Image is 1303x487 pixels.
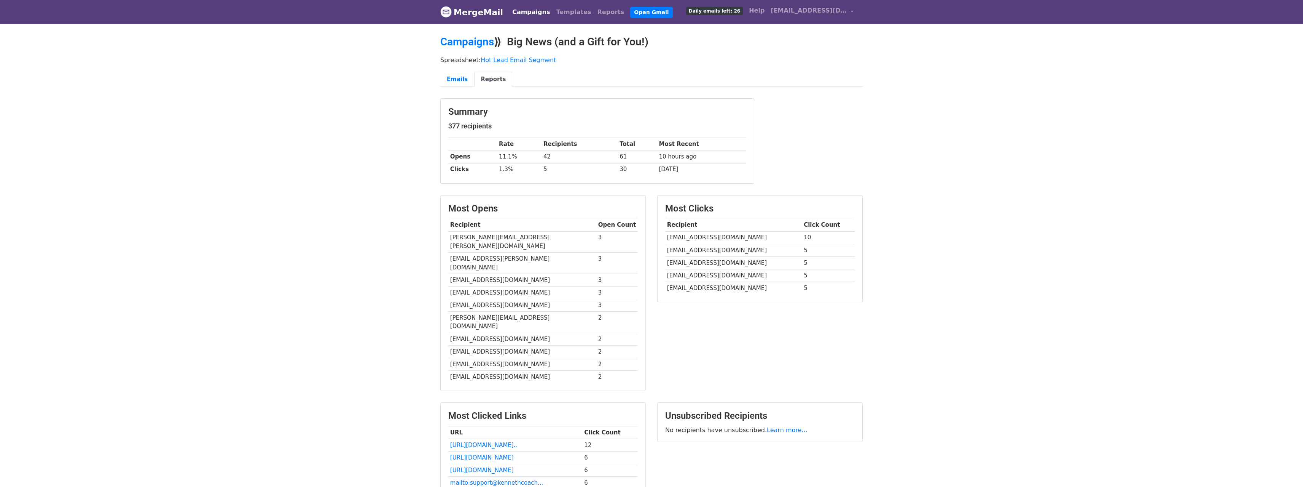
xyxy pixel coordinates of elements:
[448,358,596,370] td: [EMAIL_ADDRESS][DOMAIN_NAME]
[474,72,512,87] a: Reports
[746,3,768,18] a: Help
[594,5,628,20] a: Reports
[450,479,543,486] a: mailto:support@kennethcoach...
[596,371,638,383] td: 2
[497,163,542,176] td: 1.3%
[448,333,596,345] td: [EMAIL_ADDRESS][DOMAIN_NAME]
[448,345,596,358] td: [EMAIL_ADDRESS][DOMAIN_NAME]
[448,203,638,214] h3: Most Opens
[481,56,556,64] a: Hot Lead Email Segment
[665,282,802,295] td: [EMAIL_ADDRESS][DOMAIN_NAME]
[583,452,638,464] td: 6
[657,163,746,176] td: [DATE]
[448,163,497,176] th: Clicks
[630,7,672,18] a: Open Gmail
[665,231,802,244] td: [EMAIL_ADDRESS][DOMAIN_NAME]
[665,256,802,269] td: [EMAIL_ADDRESS][DOMAIN_NAME]
[665,410,855,421] h3: Unsubscribed Recipients
[450,467,514,474] a: [URL][DOMAIN_NAME]
[657,151,746,163] td: 10 hours ago
[448,312,596,333] td: [PERSON_NAME][EMAIL_ADDRESS][DOMAIN_NAME]
[448,106,746,117] h3: Summary
[802,231,855,244] td: 10
[802,219,855,231] th: Click Count
[497,151,542,163] td: 11.1%
[553,5,594,20] a: Templates
[583,464,638,477] td: 6
[448,371,596,383] td: [EMAIL_ADDRESS][DOMAIN_NAME]
[665,203,855,214] h3: Most Clicks
[448,274,596,286] td: [EMAIL_ADDRESS][DOMAIN_NAME]
[596,299,638,312] td: 3
[802,269,855,282] td: 5
[596,312,638,333] td: 2
[768,3,857,21] a: [EMAIL_ADDRESS][DOMAIN_NAME]
[802,282,855,295] td: 5
[665,426,855,434] p: No recipients have unsubscribed.
[618,138,657,151] th: Total
[448,410,638,421] h3: Most Clicked Links
[583,426,638,439] th: Click Count
[448,231,596,253] td: [PERSON_NAME][EMAIL_ADDRESS][PERSON_NAME][DOMAIN_NAME]
[596,345,638,358] td: 2
[450,454,514,461] a: [URL][DOMAIN_NAME]
[542,163,618,176] td: 5
[596,219,638,231] th: Open Count
[596,274,638,286] td: 3
[440,35,494,48] a: Campaigns
[448,219,596,231] th: Recipient
[440,56,863,64] p: Spreadsheet:
[542,151,618,163] td: 42
[509,5,553,20] a: Campaigns
[440,6,452,18] img: MergeMail logo
[440,72,474,87] a: Emails
[596,286,638,299] td: 3
[448,426,583,439] th: URL
[686,7,743,15] span: Daily emails left: 26
[802,256,855,269] td: 5
[665,269,802,282] td: [EMAIL_ADDRESS][DOMAIN_NAME]
[618,163,657,176] td: 30
[596,253,638,274] td: 3
[596,333,638,345] td: 2
[665,244,802,256] td: [EMAIL_ADDRESS][DOMAIN_NAME]
[497,138,542,151] th: Rate
[596,231,638,253] td: 3
[596,358,638,370] td: 2
[618,151,657,163] td: 61
[448,286,596,299] td: [EMAIL_ADDRESS][DOMAIN_NAME]
[767,426,808,434] a: Learn more...
[657,138,746,151] th: Most Recent
[450,442,517,449] a: [URL][DOMAIN_NAME]..
[802,244,855,256] td: 5
[440,4,503,20] a: MergeMail
[448,122,746,130] h5: 377 recipients
[448,151,497,163] th: Opens
[583,439,638,451] td: 12
[542,138,618,151] th: Recipients
[448,253,596,274] td: [EMAIL_ADDRESS][PERSON_NAME][DOMAIN_NAME]
[448,299,596,312] td: [EMAIL_ADDRESS][DOMAIN_NAME]
[771,6,847,15] span: [EMAIL_ADDRESS][DOMAIN_NAME]
[665,219,802,231] th: Recipient
[683,3,746,18] a: Daily emails left: 26
[440,35,863,48] h2: ⟫ Big News (and a Gift for You!)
